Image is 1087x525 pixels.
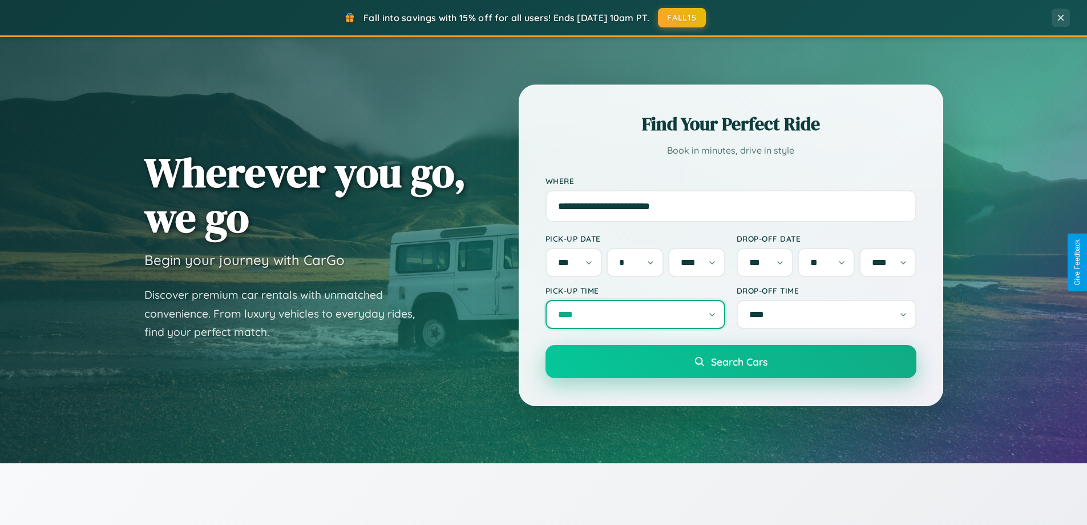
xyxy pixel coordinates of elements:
p: Discover premium car rentals with unmatched convenience. From luxury vehicles to everyday rides, ... [144,286,430,342]
label: Pick-up Date [545,234,725,243]
label: Drop-off Time [737,286,916,295]
label: Drop-off Date [737,234,916,243]
div: Give Feedback [1073,239,1081,286]
span: Search Cars [711,355,767,368]
button: Search Cars [545,345,916,378]
h1: Wherever you go, we go [144,150,466,240]
label: Pick-up Time [545,286,725,295]
button: FALL15 [658,8,706,27]
span: Fall into savings with 15% off for all users! Ends [DATE] 10am PT. [363,12,649,23]
h3: Begin your journey with CarGo [144,251,345,268]
h2: Find Your Perfect Ride [545,111,916,137]
p: Book in minutes, drive in style [545,142,916,159]
label: Where [545,176,916,186]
